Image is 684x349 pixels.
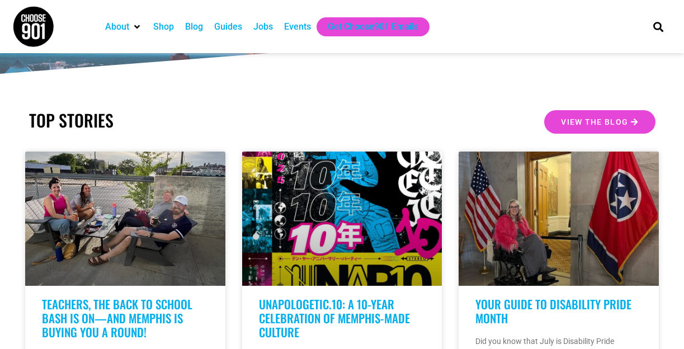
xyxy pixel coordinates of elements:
a: Poster for UNAPOLOGETIC.10 event featuring vibrant graphics, performer lineup, and details—set fo... [242,152,442,286]
div: About [100,17,148,36]
a: Four people sit around a small outdoor table with drinks and snacks, smiling at the camera on a p... [25,152,225,286]
a: Your Guide to Disability Pride Month [475,295,631,327]
a: Teachers, the Back to School Bash Is On—And Memphis Is Buying You A Round! [42,295,192,341]
a: Jobs [253,20,273,34]
h2: TOP STORIES [29,110,337,130]
a: Get Choose901 Emails [328,20,418,34]
a: About [105,20,129,34]
a: Blog [185,20,203,34]
span: View the Blog [561,118,628,126]
a: Events [284,20,311,34]
a: Guides [214,20,242,34]
a: Shop [153,20,174,34]
nav: Main nav [100,17,634,36]
a: UNAPOLOGETIC.10: A 10-Year Celebration of Memphis-Made Culture [259,295,410,341]
div: Search [649,17,667,36]
a: View the Blog [544,110,655,134]
a: A person in a wheelchair, wearing a pink jacket, sits between the U.S. flag and the Tennessee sta... [459,152,659,286]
